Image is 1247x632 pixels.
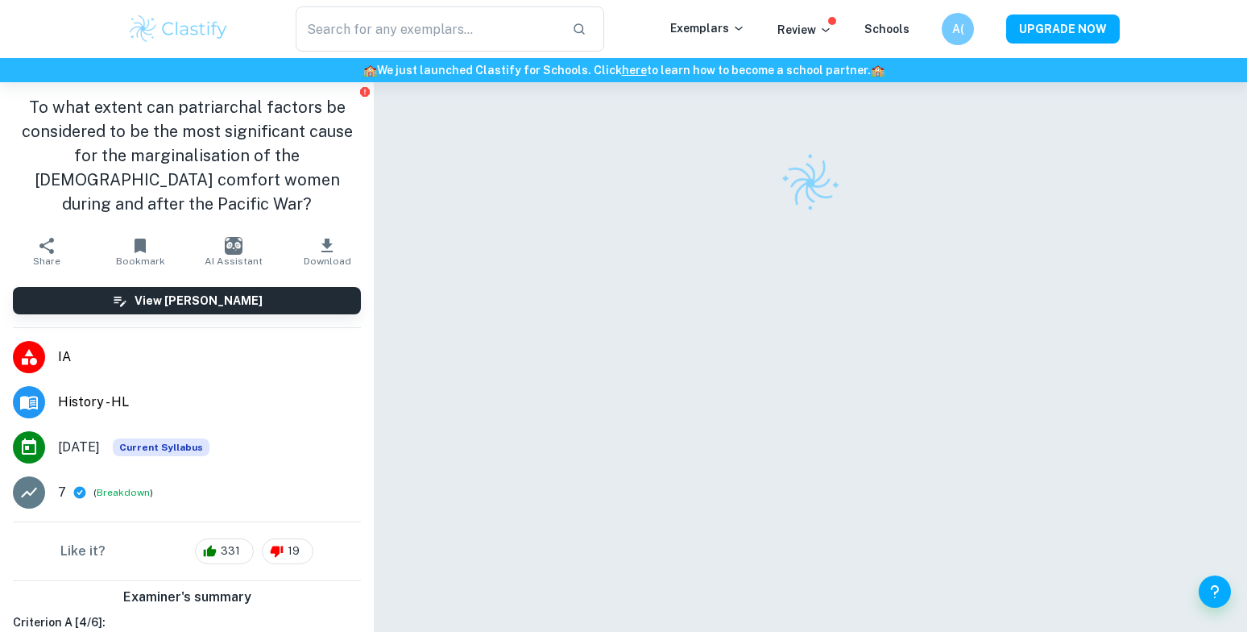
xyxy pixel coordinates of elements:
span: Current Syllabus [113,439,209,456]
h6: Like it? [60,542,106,561]
a: here [622,64,647,77]
button: UPGRADE NOW [1006,15,1120,44]
span: Bookmark [116,256,165,267]
img: Clastify logo [771,143,851,223]
span: ( ) [93,485,153,501]
button: Help and Feedback [1199,576,1231,608]
span: 🏫 [363,64,377,77]
h6: Examiner's summary [6,588,367,607]
button: Report issue [358,85,371,98]
div: 331 [195,538,254,564]
span: 331 [212,543,249,559]
button: A( [942,13,974,45]
span: Share [33,256,60,267]
span: Download [304,256,351,267]
button: Bookmark [93,229,187,274]
h6: A( [949,20,967,38]
span: IA [58,347,361,367]
h6: View [PERSON_NAME] [135,292,263,310]
div: 19 [262,538,313,564]
input: Search for any exemplars... [296,6,559,52]
img: AI Assistant [225,237,242,255]
h1: To what extent can patriarchal factors be considered to be the most significant cause for the mar... [13,95,361,216]
p: Review [777,21,832,39]
button: View [PERSON_NAME] [13,287,361,314]
button: Download [280,229,374,274]
button: Breakdown [97,485,150,500]
p: Exemplars [670,19,745,37]
div: This exemplar is based on the current syllabus. Feel free to refer to it for inspiration/ideas wh... [113,439,209,456]
button: AI Assistant [187,229,280,274]
span: [DATE] [58,438,100,457]
h6: We just launched Clastify for Schools. Click to learn how to become a school partner. [3,61,1244,79]
span: 19 [279,543,309,559]
span: AI Assistant [205,256,263,267]
span: 🏫 [871,64,884,77]
h6: Criterion A [ 4 / 6 ]: [13,613,361,631]
span: History - HL [58,393,361,412]
p: 7 [58,483,66,502]
a: Schools [864,23,909,35]
img: Clastify logo [127,13,230,45]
